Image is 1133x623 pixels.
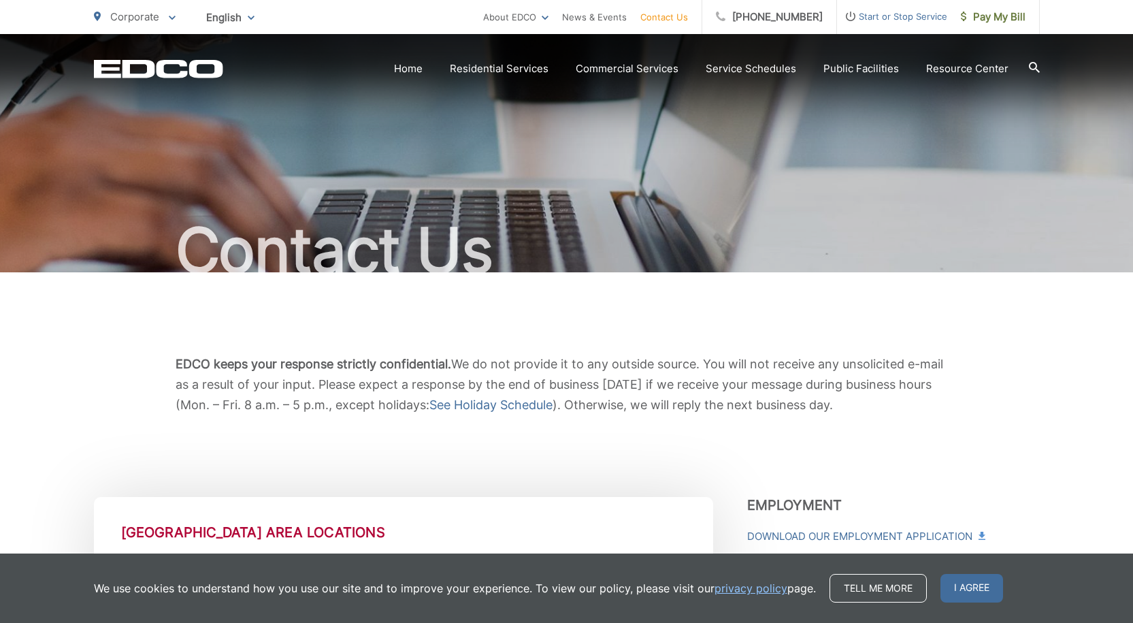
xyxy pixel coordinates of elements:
[196,5,265,29] span: English
[483,9,548,25] a: About EDCO
[961,9,1025,25] span: Pay My Bill
[940,574,1003,603] span: I agree
[110,10,159,23] span: Corporate
[450,61,548,77] a: Residential Services
[926,61,1008,77] a: Resource Center
[394,61,423,77] a: Home
[830,574,927,603] a: Tell me more
[576,61,678,77] a: Commercial Services
[429,395,553,415] a: See Holiday Schedule
[176,354,958,415] p: We do not provide it to any outside source. You will not receive any unsolicited e-mail as a resu...
[747,528,984,545] a: Download Our Employment Application
[94,217,1040,285] h1: Contact Us
[94,580,816,596] p: We use cookies to understand how you use our site and to improve your experience. To view our pol...
[562,9,627,25] a: News & Events
[640,9,688,25] a: Contact Us
[715,580,787,596] a: privacy policy
[747,497,1040,513] h3: Employment
[94,59,223,78] a: EDCD logo. Return to the homepage.
[176,357,451,371] b: EDCO keeps your response strictly confidential.
[706,61,796,77] a: Service Schedules
[121,524,686,541] h2: [GEOGRAPHIC_DATA] Area Locations
[823,61,899,77] a: Public Facilities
